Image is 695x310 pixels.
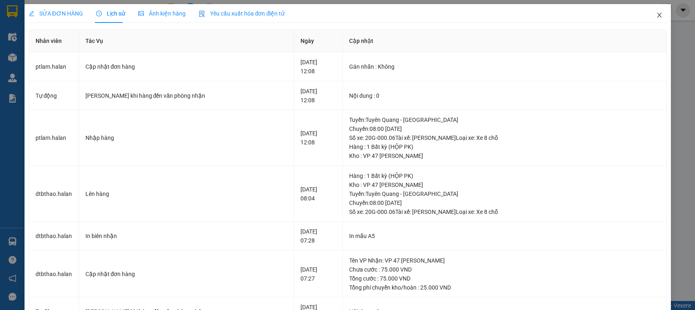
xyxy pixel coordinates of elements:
div: [DATE] 12:08 [300,58,336,76]
th: Ngày [294,30,343,52]
div: In mẫu A5 [349,231,660,240]
div: Cập nhật đơn hàng [85,62,287,71]
button: Close [648,4,671,27]
td: ptlam.halan [29,110,79,166]
div: Tên VP Nhận: VP 47 [PERSON_NAME] [349,256,660,265]
div: Tổng phí chuyển kho/hoàn : 25.000 VND [349,283,660,292]
div: Hàng : 1 Bất kỳ (HỘP PK) [349,171,660,180]
td: Tự động [29,81,79,110]
span: Ảnh kiện hàng [138,10,186,17]
div: Hàng : 1 Bất kỳ (HỘP PK) [349,142,660,151]
div: Nhập hàng [85,133,287,142]
div: Cập nhật đơn hàng [85,270,287,279]
div: In biên nhận [85,231,287,240]
th: Nhân viên [29,30,79,52]
span: Lịch sử [96,10,125,17]
td: dtbthao.halan [29,166,79,222]
div: [PERSON_NAME] khi hàng đến văn phòng nhận [85,91,287,100]
span: clock-circle [96,11,102,16]
span: SỬA ĐƠN HÀNG [29,10,83,17]
div: Lên hàng [85,189,287,198]
td: dtbthao.halan [29,222,79,251]
div: Nội dung : 0 [349,91,660,100]
th: Tác Vụ [79,30,294,52]
td: ptlam.halan [29,52,79,81]
div: [DATE] 07:28 [300,227,336,245]
span: close [656,12,663,18]
td: dtbthao.halan [29,251,79,298]
div: [DATE] 12:08 [300,129,336,147]
div: [DATE] 07:27 [300,265,336,283]
span: edit [29,11,34,16]
div: Tuyến : Tuyên Quang - [GEOGRAPHIC_DATA] Chuyến: 08:00 [DATE] Số xe: 20G-000.06 Tài xế: [PERSON_NA... [349,189,660,216]
span: Yêu cầu xuất hóa đơn điện tử [199,10,285,17]
div: Gán nhãn : Không [349,62,660,71]
div: Tuyến : Tuyên Quang - [GEOGRAPHIC_DATA] Chuyến: 08:00 [DATE] Số xe: 20G-000.06 Tài xế: [PERSON_NA... [349,115,660,142]
div: Tổng cước : 75.000 VND [349,274,660,283]
div: Chưa cước : 75.000 VND [349,265,660,274]
div: [DATE] 12:08 [300,87,336,105]
th: Cập nhật [343,30,667,52]
img: icon [199,11,205,17]
span: picture [138,11,144,16]
div: Kho : VP 47 [PERSON_NAME] [349,180,660,189]
div: Kho : VP 47 [PERSON_NAME] [349,151,660,160]
div: [DATE] 08:04 [300,185,336,203]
